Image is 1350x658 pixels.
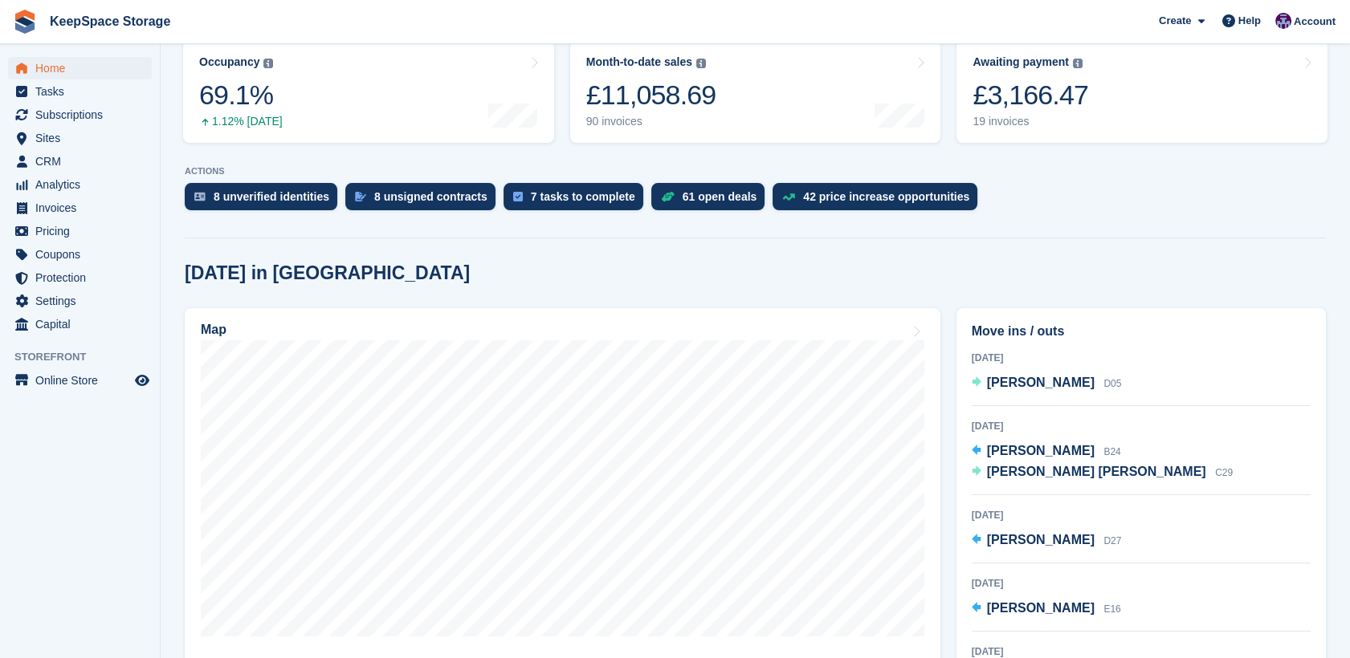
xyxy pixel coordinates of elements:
[972,373,1122,394] a: [PERSON_NAME] D05
[1238,13,1261,29] span: Help
[972,508,1311,522] div: [DATE]
[987,601,1095,615] span: [PERSON_NAME]
[194,192,206,201] img: verify_identity-adf6edd0f0f0b5bbfe63781bf79b02c33cf7c696d77639b501bdc392416b5a36.svg
[683,190,757,203] div: 61 open deals
[8,127,152,149] a: menu
[35,290,132,312] span: Settings
[8,313,152,335] a: menu
[8,173,152,196] a: menu
[773,183,985,218] a: 42 price increase opportunities
[8,369,152,392] a: menu
[972,441,1121,462] a: [PERSON_NAME] B24
[972,576,1311,591] div: [DATE]
[8,57,152,79] a: menu
[1159,13,1191,29] span: Create
[263,59,273,68] img: icon-info-grey-7440780725fd019a000dd9b08b2336e03edf1995a4989e88bcd33f0948082b44.svg
[199,115,283,128] div: 1.12% [DATE]
[35,197,132,219] span: Invoices
[199,79,283,112] div: 69.1%
[586,79,716,112] div: £11,058.69
[14,349,160,365] span: Storefront
[43,8,177,35] a: KeepSpace Storage
[345,183,504,218] a: 8 unsigned contracts
[35,266,132,289] span: Protection
[973,115,1088,128] div: 19 invoices
[531,190,635,203] div: 7 tasks to complete
[35,57,132,79] span: Home
[696,59,706,68] img: icon-info-grey-7440780725fd019a000dd9b08b2336e03edf1995a4989e88bcd33f0948082b44.svg
[1215,467,1233,478] span: C29
[803,190,969,203] div: 42 price increase opportunities
[1103,603,1120,615] span: E16
[972,599,1121,619] a: [PERSON_NAME] E16
[35,104,132,126] span: Subscriptions
[35,150,132,173] span: CRM
[987,533,1095,546] span: [PERSON_NAME]
[214,190,329,203] div: 8 unverified identities
[782,193,795,201] img: price_increase_opportunities-93ffe204e8149a01c8c9dc8f82e8f89637d9d84a8eef4429ea346261dce0b2c0.svg
[651,183,773,218] a: 61 open deals
[35,313,132,335] span: Capital
[972,322,1311,341] h2: Move ins / outs
[1294,14,1336,30] span: Account
[8,220,152,242] a: menu
[956,41,1328,143] a: Awaiting payment £3,166.47 19 invoices
[661,191,675,202] img: deal-1b604bf984904fb50ccaf53a9ad4b4a5d6e5aea283cecdc64d6e3604feb123c2.svg
[355,192,366,201] img: contract_signature_icon-13c848040528278c33f63329250d36e43548de30e8caae1d1a13099fd9432cc5.svg
[1103,535,1121,546] span: D27
[133,371,152,390] a: Preview store
[973,79,1088,112] div: £3,166.47
[185,262,470,284] h2: [DATE] in [GEOGRAPHIC_DATA]
[1103,446,1120,457] span: B24
[987,444,1095,457] span: [PERSON_NAME]
[185,183,345,218] a: 8 unverified identities
[8,150,152,173] a: menu
[35,243,132,266] span: Coupons
[8,243,152,266] a: menu
[185,166,1326,177] p: ACTIONS
[35,220,132,242] span: Pricing
[35,173,132,196] span: Analytics
[8,266,152,289] a: menu
[987,465,1206,478] span: [PERSON_NAME] [PERSON_NAME]
[8,197,152,219] a: menu
[1073,59,1083,68] img: icon-info-grey-7440780725fd019a000dd9b08b2336e03edf1995a4989e88bcd33f0948082b44.svg
[570,41,941,143] a: Month-to-date sales £11,058.69 90 invoices
[972,530,1122,551] a: [PERSON_NAME] D27
[8,80,152,103] a: menu
[987,376,1095,389] span: [PERSON_NAME]
[199,55,259,69] div: Occupancy
[8,104,152,126] a: menu
[586,55,692,69] div: Month-to-date sales
[13,10,37,34] img: stora-icon-8386f47178a22dfd0bd8f6a31ec36ba5ce8667c1dd55bd0f319d3a0aa187defe.svg
[35,127,132,149] span: Sites
[504,183,651,218] a: 7 tasks to complete
[8,290,152,312] a: menu
[972,462,1233,483] a: [PERSON_NAME] [PERSON_NAME] C29
[513,192,523,201] img: task-75834270c22a3079a89374b754ae025e5fb1db73e45f91037f5363f120a921f8.svg
[586,115,716,128] div: 90 invoices
[35,369,132,392] span: Online Store
[1103,378,1121,389] span: D05
[972,419,1311,433] div: [DATE]
[201,323,226,337] h2: Map
[35,80,132,103] span: Tasks
[374,190,487,203] div: 8 unsigned contracts
[1275,13,1291,29] img: Charlotte Jobling
[972,351,1311,365] div: [DATE]
[973,55,1069,69] div: Awaiting payment
[183,41,554,143] a: Occupancy 69.1% 1.12% [DATE]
